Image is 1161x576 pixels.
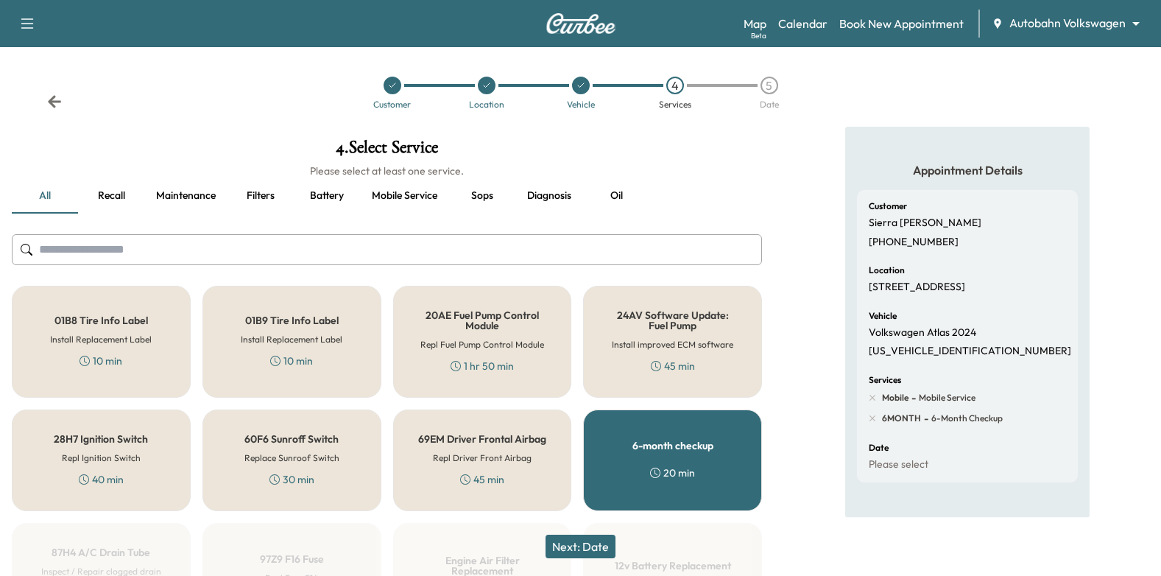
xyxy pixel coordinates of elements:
[760,100,779,109] div: Date
[244,434,339,444] h5: 60F6 Sunroff Switch
[869,266,905,275] h6: Location
[921,411,928,426] span: -
[744,15,766,32] a: MapBeta
[882,392,908,404] span: Mobile
[245,315,339,326] h5: 01B9 Tire Info Label
[651,359,695,373] div: 45 min
[857,162,1078,178] h5: Appointment Details
[869,312,897,320] h6: Vehicle
[433,452,532,465] h6: Repl Driver Front Airbag
[373,100,411,109] div: Customer
[869,202,907,211] h6: Customer
[839,15,964,32] a: Book New Appointment
[869,236,959,249] p: [PHONE_NUMBER]
[546,13,616,34] img: Curbee Logo
[869,345,1071,358] p: [US_VEHICLE_IDENTIFICATION_NUMBER]
[78,178,144,214] button: Recall
[417,310,548,331] h5: 20AE Fuel Pump Control Module
[546,535,615,558] button: Next: Date
[460,472,504,487] div: 45 min
[80,354,122,368] div: 10 min
[270,354,313,368] div: 10 min
[54,434,148,444] h5: 28H7 Ignition Switch
[360,178,449,214] button: Mobile service
[666,77,684,94] div: 4
[751,30,766,41] div: Beta
[916,392,975,404] span: Mobile Service
[607,310,738,331] h5: 24AV Software Update: Fuel Pump
[269,472,314,487] div: 30 min
[451,359,514,373] div: 1 hr 50 min
[420,338,544,351] h6: Repl Fuel Pump Control Module
[869,443,889,452] h6: Date
[869,281,965,294] p: [STREET_ADDRESS]
[567,100,595,109] div: Vehicle
[12,164,762,178] h6: Please select at least one service.
[54,315,148,326] h5: 01B8 Tire Info Label
[12,178,78,214] button: all
[650,466,695,480] div: 20 min
[583,178,649,214] button: Oil
[144,178,227,214] button: Maintenance
[79,472,124,487] div: 40 min
[761,77,778,94] div: 5
[241,333,342,346] h6: Install Replacement Label
[227,178,294,214] button: Filters
[1009,15,1126,32] span: Autobahn Volkswagen
[47,94,62,109] div: Back
[869,376,901,384] h6: Services
[244,452,339,465] h6: Replace Sunroof Switch
[12,178,762,214] div: basic tabs example
[908,390,916,405] span: -
[12,138,762,164] h1: 4 . Select Service
[50,333,152,346] h6: Install Replacement Label
[869,458,928,471] p: Please select
[928,412,1003,424] span: 6-month checkup
[632,440,713,451] h5: 6-month checkup
[882,412,921,424] span: 6MONTH
[515,178,583,214] button: Diagnosis
[418,434,546,444] h5: 69EM Driver Frontal Airbag
[294,178,360,214] button: Battery
[778,15,827,32] a: Calendar
[612,338,733,351] h6: Install improved ECM software
[62,452,141,465] h6: Repl Ignition Switch
[469,100,504,109] div: Location
[659,100,691,109] div: Services
[869,217,981,230] p: Sierra [PERSON_NAME]
[869,326,976,340] p: Volkswagen Atlas 2024
[449,178,515,214] button: Sops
